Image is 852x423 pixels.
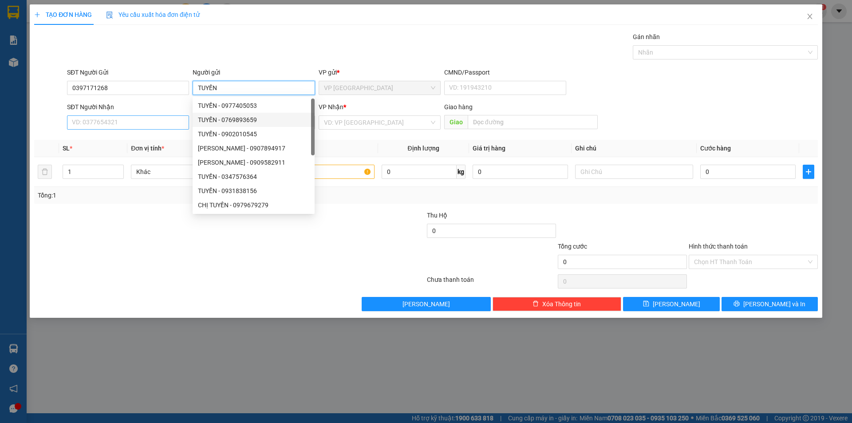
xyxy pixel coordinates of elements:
div: TUYỀN - 0931838156 [193,184,315,198]
div: TUYỀN - 0977405053 [193,99,315,113]
span: close [806,13,813,20]
span: Thu Hộ [427,212,447,219]
span: Khác [136,165,244,178]
span: printer [734,300,740,308]
span: Xóa Thông tin [542,299,581,309]
span: Cước hàng [700,145,731,152]
span: TẠO ĐƠN HÀNG [34,11,92,18]
span: Giao [444,115,468,129]
div: TUYỀN - 0347576364 [198,172,309,182]
div: THANH TUYỀN - 0909582911 [193,155,315,170]
span: Yêu cầu xuất hóa đơn điện tử [106,11,200,18]
button: delete [38,165,52,179]
div: MINH TUYỀN - 0907894917 [193,141,315,155]
div: TUYỀN - 0931838156 [198,186,309,196]
div: Người gửi [193,67,315,77]
span: Đơn vị tính [131,145,164,152]
div: Tổng: 1 [38,190,329,200]
span: Giá trị hàng [473,145,505,152]
button: [PERSON_NAME] [362,297,491,311]
span: [PERSON_NAME] [402,299,450,309]
img: icon [106,12,113,19]
span: kg [457,165,465,179]
input: 0 [473,165,568,179]
span: delete [532,300,539,308]
button: plus [803,165,814,179]
div: CHỊ TUYỀN - 0979679279 [193,198,315,212]
span: Giao hàng [444,103,473,111]
button: save[PERSON_NAME] [623,297,719,311]
button: Close [797,4,822,29]
div: CHỊ TUYỀN - 0979679279 [198,200,309,210]
span: VP Ninh Hòa [324,81,435,95]
label: Gán nhãn [633,33,660,40]
span: [PERSON_NAME] và In [743,299,805,309]
div: SĐT Người Gửi [67,67,189,77]
div: TUYỀN - 0977405053 [198,101,309,111]
div: SĐT Người Nhận [67,102,189,112]
span: plus [803,168,814,175]
div: TUYỀN - 0902010545 [198,129,309,139]
div: [PERSON_NAME] - 0909582911 [198,158,309,167]
input: VD: Bàn, Ghế [256,165,374,179]
span: Tổng cước [558,243,587,250]
span: [PERSON_NAME] [653,299,700,309]
div: TUYỀN - 0769893659 [198,115,309,125]
span: save [643,300,649,308]
span: plus [34,12,40,18]
th: Ghi chú [572,140,697,157]
button: printer[PERSON_NAME] và In [722,297,818,311]
div: VP gửi [319,67,441,77]
span: Định lượng [408,145,439,152]
div: TUYỀN - 0902010545 [193,127,315,141]
input: Dọc đường [468,115,598,129]
div: TUYỀN - 0347576364 [193,170,315,184]
div: Chưa thanh toán [426,275,557,290]
button: deleteXóa Thông tin [493,297,622,311]
label: Hình thức thanh toán [689,243,748,250]
input: Ghi Chú [575,165,693,179]
span: SL [63,145,70,152]
div: [PERSON_NAME] - 0907894917 [198,143,309,153]
div: CMND/Passport [444,67,566,77]
div: TUYỀN - 0769893659 [193,113,315,127]
span: VP Nhận [319,103,343,111]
